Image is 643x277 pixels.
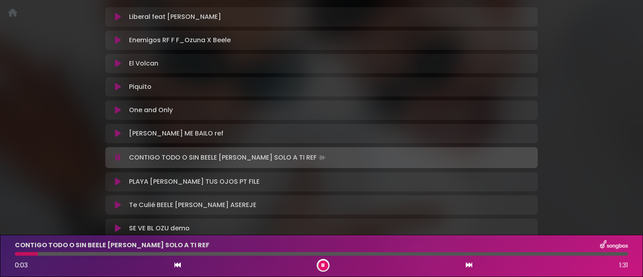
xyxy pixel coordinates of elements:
p: CONTIGO TODO O SIN BEELE [PERSON_NAME] SOLO A TI REF [129,152,328,163]
span: 0:03 [15,261,28,270]
img: waveform4.gif [317,152,328,163]
span: 1:31 [619,261,628,270]
p: PLAYA [PERSON_NAME] TUS OJOS PT FILE [129,177,260,187]
p: Enemigos RF F F_Ozuna X Beele [129,35,231,45]
img: songbox-logo-white.png [600,240,628,250]
p: CONTIGO TODO O SIN BEELE [PERSON_NAME] SOLO A TI REF [15,240,209,250]
p: Liberal feat [PERSON_NAME] [129,12,221,22]
p: El Volcan [129,59,158,68]
p: One and Only [129,105,173,115]
p: [PERSON_NAME] ME BAILO ref [129,129,223,138]
p: Te Culié BEELE [PERSON_NAME] ASEREJE [129,200,256,210]
p: SE VE BL OZU demo [129,224,190,233]
p: Piquito [129,82,152,92]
